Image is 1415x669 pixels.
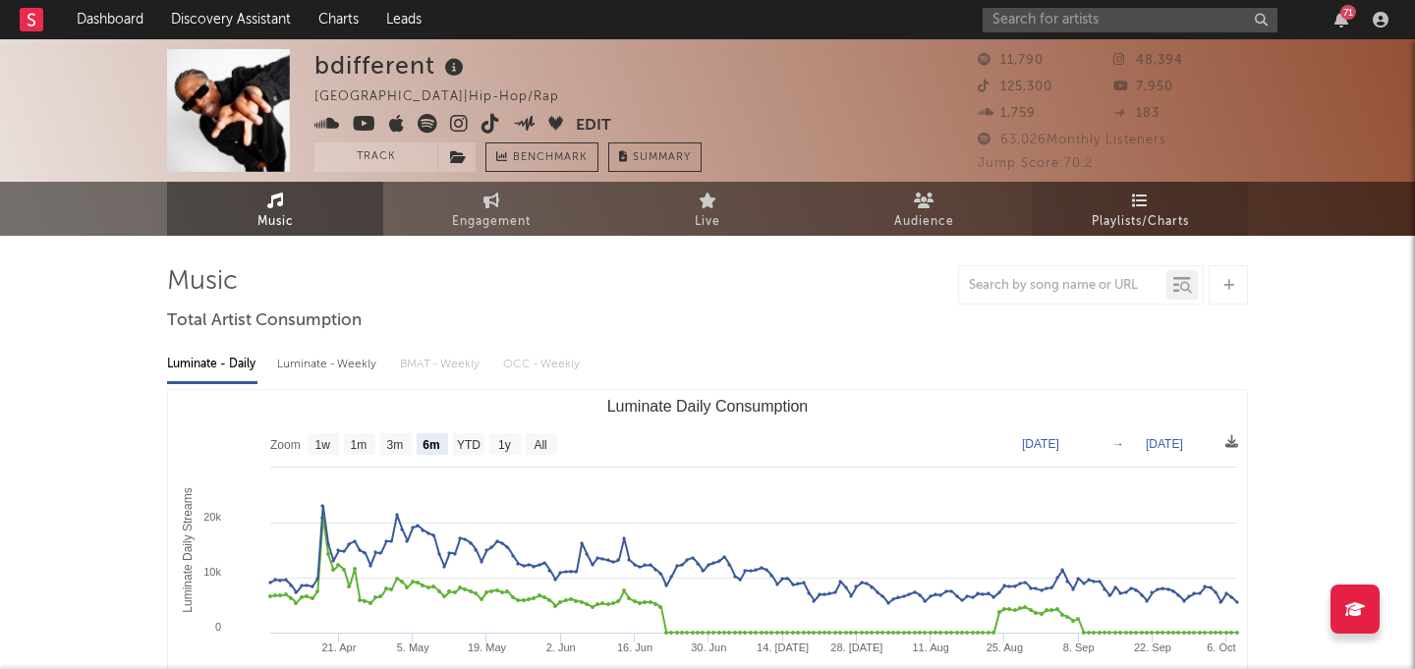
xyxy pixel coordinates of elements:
[314,142,437,172] button: Track
[983,8,1277,32] input: Search for artists
[1032,182,1248,236] a: Playlists/Charts
[1063,641,1095,653] text: 8. Sep
[816,182,1032,236] a: Audience
[894,210,954,234] span: Audience
[257,210,294,234] span: Music
[513,146,588,170] span: Benchmark
[215,621,221,633] text: 0
[203,511,221,523] text: 20k
[608,142,702,172] button: Summary
[498,438,511,452] text: 1y
[314,85,582,109] div: [GEOGRAPHIC_DATA] | Hip-Hop/Rap
[1334,12,1348,28] button: 71
[315,438,331,452] text: 1w
[978,81,1052,93] span: 125,300
[830,641,882,653] text: 28. [DATE]
[978,54,1044,67] span: 11,790
[1207,641,1235,653] text: 6. Oct
[599,182,816,236] a: Live
[633,152,691,163] span: Summary
[314,49,469,82] div: bdifferent
[277,348,380,381] div: Luminate - Weekly
[546,641,576,653] text: 2. Jun
[912,641,948,653] text: 11. Aug
[1092,210,1189,234] span: Playlists/Charts
[468,641,507,653] text: 19. May
[452,210,531,234] span: Engagement
[397,641,430,653] text: 5. May
[617,641,652,653] text: 16. Jun
[978,107,1036,120] span: 1,759
[1340,5,1356,20] div: 71
[457,438,481,452] text: YTD
[203,566,221,578] text: 10k
[607,398,809,415] text: Luminate Daily Consumption
[1022,437,1059,451] text: [DATE]
[1113,54,1183,67] span: 48,394
[1134,641,1171,653] text: 22. Sep
[181,487,195,612] text: Luminate Daily Streams
[1112,437,1124,451] text: →
[1146,437,1183,451] text: [DATE]
[978,157,1093,170] span: Jump Score: 70.2
[534,438,546,452] text: All
[757,641,809,653] text: 14. [DATE]
[691,641,726,653] text: 30. Jun
[959,278,1166,294] input: Search by song name or URL
[423,438,439,452] text: 6m
[270,438,301,452] text: Zoom
[387,438,404,452] text: 3m
[695,210,720,234] span: Live
[351,438,368,452] text: 1m
[576,114,611,139] button: Edit
[1113,81,1173,93] span: 7,950
[167,182,383,236] a: Music
[1113,107,1160,120] span: 183
[321,641,356,653] text: 21. Apr
[383,182,599,236] a: Engagement
[167,309,362,333] span: Total Artist Consumption
[987,641,1023,653] text: 25. Aug
[485,142,598,172] a: Benchmark
[167,348,257,381] div: Luminate - Daily
[978,134,1166,146] span: 63,026 Monthly Listeners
